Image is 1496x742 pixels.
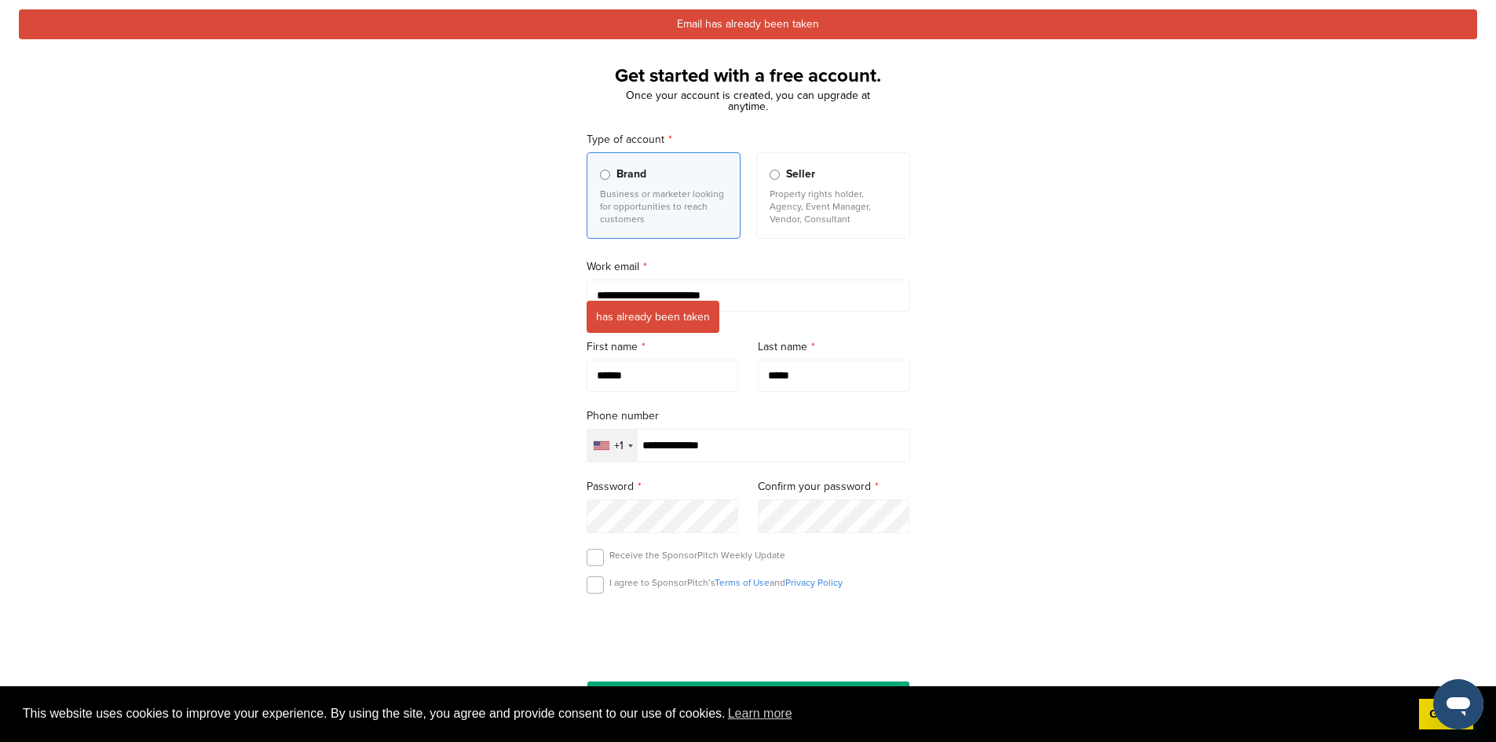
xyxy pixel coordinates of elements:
[770,188,897,225] p: Property rights holder, Agency, Event Manager, Vendor, Consultant
[1433,679,1483,729] iframe: Button to launch messaging window
[1419,699,1473,730] a: dismiss cookie message
[600,170,610,180] input: Brand Business or marketer looking for opportunities to reach customers
[609,576,843,589] p: I agree to SponsorPitch’s and
[587,301,719,333] span: has already been taken
[786,166,815,183] span: Seller
[770,170,780,180] input: Seller Property rights holder, Agency, Event Manager, Vendor, Consultant
[616,166,646,183] span: Brand
[587,429,638,462] div: Selected country
[715,577,770,588] a: Terms of Use
[23,702,1406,726] span: This website uses cookies to improve your experience. By using the site, you agree and provide co...
[587,408,910,425] label: Phone number
[587,131,910,148] label: Type of account
[609,549,785,561] p: Receive the SponsorPitch Weekly Update
[587,338,739,356] label: First name
[19,9,1477,39] div: Email has already been taken
[758,478,910,495] label: Confirm your password
[614,440,624,451] div: +1
[659,612,838,658] iframe: reCAPTCHA
[587,258,910,276] label: Work email
[758,338,910,356] label: Last name
[568,62,929,90] h1: Get started with a free account.
[726,702,795,726] a: learn more about cookies
[785,577,843,588] a: Privacy Policy
[587,478,739,495] label: Password
[626,89,870,113] span: Once your account is created, you can upgrade at anytime.
[600,188,727,225] p: Business or marketer looking for opportunities to reach customers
